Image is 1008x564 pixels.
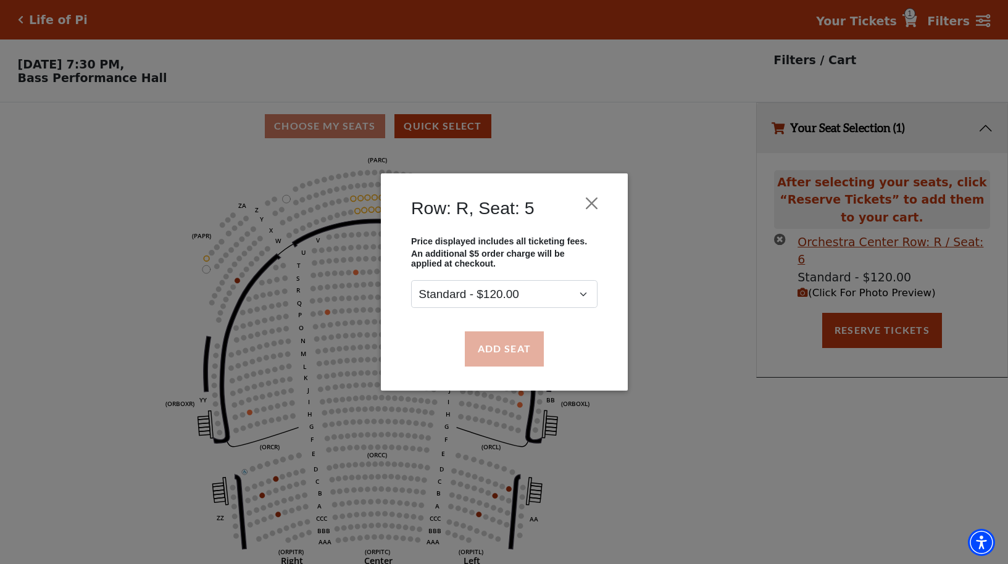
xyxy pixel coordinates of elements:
button: Close [580,192,603,215]
button: Add Seat [464,331,543,366]
p: Price displayed includes all ticketing fees. [411,236,598,246]
p: An additional $5 order charge will be applied at checkout. [411,249,598,269]
h4: Row: R, Seat: 5 [411,197,535,218]
div: Accessibility Menu [968,529,995,556]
